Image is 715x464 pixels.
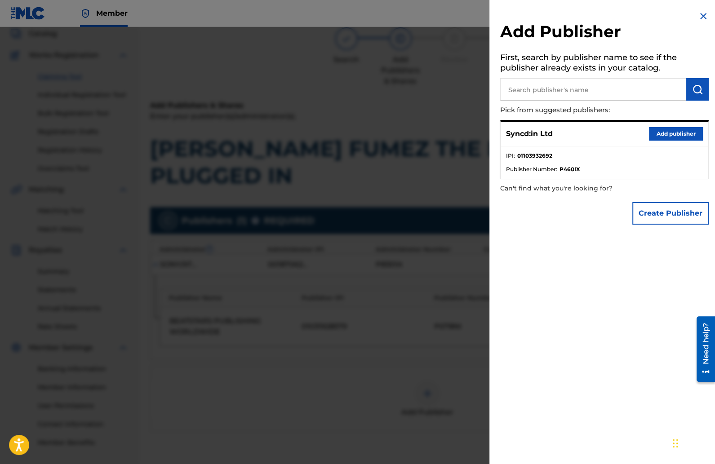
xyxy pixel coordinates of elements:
div: Drag [673,430,678,457]
h2: Add Publisher [500,22,709,44]
p: Pick from suggested publishers: [500,101,657,120]
button: Add publisher [649,127,703,141]
strong: 01103932692 [517,152,552,160]
h5: First, search by publisher name to see if the publisher already exists in your catalog. [500,50,709,78]
iframe: Chat Widget [670,421,715,464]
span: Member [96,8,128,18]
span: IPI : [506,152,515,160]
img: MLC Logo [11,7,45,20]
img: Search Works [692,84,703,95]
iframe: Resource Center [690,313,715,385]
p: Can't find what you're looking for? [500,179,657,198]
input: Search publisher's name [500,78,686,101]
img: Top Rightsholder [80,8,91,19]
button: Create Publisher [632,202,709,225]
p: Syncd:in Ltd [506,128,553,139]
span: Publisher Number : [506,165,557,173]
strong: P460IX [560,165,580,173]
